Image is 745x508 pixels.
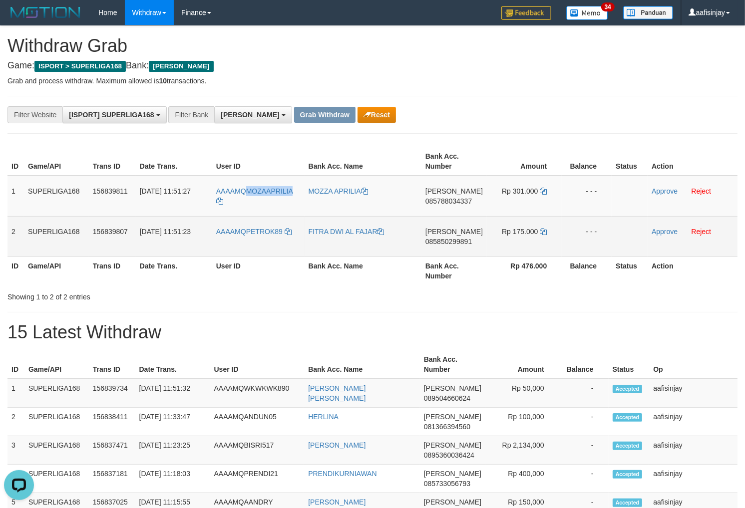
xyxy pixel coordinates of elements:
td: aafisinjay [649,436,738,465]
th: Trans ID [89,350,135,379]
span: Copy 089504660624 to clipboard [424,394,470,402]
th: Status [609,350,650,379]
th: Bank Acc. Number [421,256,487,285]
span: AAAAMQPETROK89 [216,228,283,236]
td: aafisinjay [649,379,738,408]
td: 2 [7,408,24,436]
span: Accepted [613,385,643,393]
th: Amount [487,147,562,176]
td: - [559,465,609,493]
span: Accepted [613,470,643,479]
span: ISPORT > SUPERLIGA168 [34,61,126,72]
span: 156839811 [93,187,128,195]
span: 34 [601,2,615,11]
a: PRENDIKURNIAWAN [308,470,376,478]
span: [ISPORT] SUPERLIGA168 [69,111,154,119]
span: Accepted [613,413,643,422]
th: ID [7,256,24,285]
th: Amount [485,350,559,379]
td: 156839734 [89,379,135,408]
td: AAAAMQPRENDI21 [210,465,305,493]
td: aafisinjay [649,408,738,436]
span: [PERSON_NAME] [425,228,483,236]
td: SUPERLIGA168 [24,465,89,493]
td: SUPERLIGA168 [24,379,89,408]
td: aafisinjay [649,465,738,493]
th: Date Trans. [136,256,212,285]
span: Copy 085850299891 to clipboard [425,238,472,246]
td: 2 [7,216,24,256]
span: [PERSON_NAME] [424,384,481,392]
span: [DATE] 11:51:27 [140,187,191,195]
span: Rp 175.000 [502,228,538,236]
th: Op [649,350,738,379]
th: Game/API [24,147,89,176]
th: Date Trans. [136,147,212,176]
a: Reject [692,187,712,195]
span: [PERSON_NAME] [424,470,481,478]
th: User ID [212,256,305,285]
span: [PERSON_NAME] [425,187,483,195]
th: User ID [212,147,305,176]
span: [DATE] 11:51:23 [140,228,191,236]
td: 1 [7,379,24,408]
th: Status [612,256,648,285]
td: Rp 2,134,000 [485,436,559,465]
td: - [559,379,609,408]
th: ID [7,147,24,176]
button: [PERSON_NAME] [214,106,292,123]
td: [DATE] 11:18:03 [135,465,210,493]
th: User ID [210,350,305,379]
h4: Game: Bank: [7,61,738,71]
h1: Withdraw Grab [7,36,738,56]
span: AAAAMQMOZAAPRILIA [216,187,293,195]
td: AAAAMQANDUN05 [210,408,305,436]
span: Accepted [613,442,643,450]
td: AAAAMQWKWKWK890 [210,379,305,408]
td: 156837181 [89,465,135,493]
span: Copy 085733056793 to clipboard [424,480,470,488]
td: AAAAMQBISRI517 [210,436,305,465]
span: Accepted [613,499,643,507]
td: [DATE] 11:23:25 [135,436,210,465]
th: Date Trans. [135,350,210,379]
th: Balance [559,350,609,379]
th: ID [7,350,24,379]
span: [PERSON_NAME] [149,61,213,72]
a: Approve [652,187,678,195]
span: Copy 081366394560 to clipboard [424,423,470,431]
a: [PERSON_NAME] [308,441,366,449]
td: - - - [562,176,612,217]
a: Copy 301000 to clipboard [540,187,547,195]
button: [ISPORT] SUPERLIGA168 [62,106,166,123]
a: Approve [652,228,678,236]
p: Grab and process withdraw. Maximum allowed is transactions. [7,76,738,86]
div: Showing 1 to 2 of 2 entries [7,288,303,302]
th: Bank Acc. Name [305,147,421,176]
td: SUPERLIGA168 [24,408,89,436]
th: Game/API [24,350,89,379]
a: AAAAMQPETROK89 [216,228,292,236]
td: 4 [7,465,24,493]
td: Rp 100,000 [485,408,559,436]
td: Rp 50,000 [485,379,559,408]
a: Reject [692,228,712,236]
td: Rp 400,000 [485,465,559,493]
td: - [559,408,609,436]
span: [PERSON_NAME] [424,413,481,421]
strong: 10 [159,77,167,85]
th: Game/API [24,256,89,285]
a: HERLINA [308,413,339,421]
img: Button%20Memo.svg [566,6,608,20]
td: [DATE] 11:51:32 [135,379,210,408]
span: [PERSON_NAME] [221,111,279,119]
td: SUPERLIGA168 [24,176,89,217]
img: panduan.png [623,6,673,19]
button: Open LiveChat chat widget [4,4,34,34]
th: Action [648,256,738,285]
td: [DATE] 11:33:47 [135,408,210,436]
td: 156838411 [89,408,135,436]
span: Rp 301.000 [502,187,538,195]
th: Action [648,147,738,176]
img: MOTION_logo.png [7,5,83,20]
